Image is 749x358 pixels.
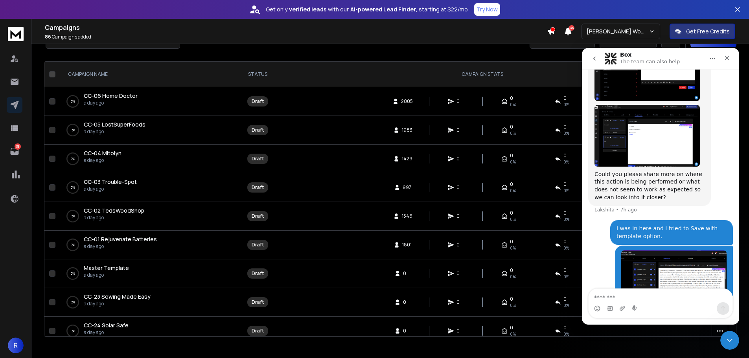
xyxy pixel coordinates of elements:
[59,288,236,317] td: 0%CC-23 Sewing Made Easya day ago
[28,172,151,197] div: I was in here and I tried to Save with template option.
[8,338,24,353] button: R
[45,23,547,32] h1: Campaigns
[510,267,513,274] span: 0
[266,6,468,13] p: Get only with our starting at $22/mo
[402,156,412,162] span: 1429
[510,130,516,136] span: 0%
[252,328,264,334] div: Draft
[59,87,236,116] td: 0%CC-06 Home Doctora day ago
[252,127,264,133] div: Draft
[59,259,236,288] td: 0%Master Templatea day ago
[563,101,569,108] span: 0%
[563,216,569,222] span: 0%
[12,257,18,264] button: Emoji picker
[456,156,464,162] span: 0
[71,97,75,105] p: 0 %
[59,317,236,345] td: 0%CC-24 Solar Safea day ago
[84,272,129,278] p: a day ago
[252,299,264,305] div: Draft
[403,299,411,305] span: 0
[510,159,516,165] span: 0%
[84,215,144,221] p: a day ago
[456,98,464,105] span: 0
[45,33,51,40] span: 86
[456,299,464,305] span: 0
[71,155,75,163] p: 0 %
[510,187,516,194] span: 0%
[510,302,516,308] span: 0%
[456,184,464,191] span: 0
[456,127,464,133] span: 0
[720,331,739,350] iframe: Intercom live chat
[7,241,151,254] textarea: Message…
[84,121,145,129] a: CC-05 LostSuperFoods
[456,270,464,277] span: 0
[135,254,147,267] button: Send a message…
[563,152,567,159] span: 0
[84,243,157,250] p: a day ago
[84,186,137,192] p: a day ago
[563,239,567,245] span: 0
[563,325,567,331] span: 0
[563,267,567,274] span: 0
[563,187,569,194] span: 0%
[45,34,547,40] p: Campaigns added
[252,242,264,248] div: Draft
[15,143,21,150] p: 38
[71,270,75,277] p: 0 %
[563,274,569,280] span: 0%
[71,126,75,134] p: 0 %
[563,331,569,337] span: 0%
[59,231,236,259] td: 0%CC-01 Rejuvenate Batteriesa day ago
[289,6,326,13] strong: verified leads
[25,257,31,264] button: Gif picker
[84,207,144,215] a: CC-02 TedsWoodShop
[350,6,417,13] strong: AI-powered Lead Finder,
[59,145,236,173] td: 0%CC-04 Mitolyna day ago
[84,293,151,301] a: CC-23 Sewing Made Easy
[84,301,151,307] p: a day ago
[84,92,138,99] span: CC-06 Home Doctor
[59,62,236,87] th: CAMPAIGN NAME
[84,321,129,329] a: CC-24 Solar Safe
[510,216,516,222] span: 0%
[403,270,411,277] span: 0
[252,270,264,277] div: Draft
[563,296,567,302] span: 0
[510,331,516,337] span: 0%
[71,212,75,220] p: 0 %
[13,160,55,164] div: Lakshita • 7h ago
[563,124,567,130] span: 0
[252,98,264,105] div: Draft
[510,245,516,251] span: 0%
[456,213,464,219] span: 0
[84,264,129,272] a: Master Template
[582,48,739,325] iframe: Intercom live chat
[13,123,123,153] div: Could you please share more on where this action is being performed or what does not seem to work...
[510,95,513,101] span: 0
[71,241,75,249] p: 0 %
[84,121,145,128] span: CC-05 LostSuperFoods
[71,298,75,306] p: 0 %
[510,325,513,331] span: 0
[7,143,22,159] a: 38
[252,184,264,191] div: Draft
[84,178,137,186] a: CC-03 Trouble-Spot
[84,321,129,329] span: CC-24 Solar Safe
[456,328,464,334] span: 0
[84,235,157,243] a: CC-01 Rejuvenate Batteries
[252,213,264,219] div: Draft
[71,327,75,335] p: 0 %
[477,6,498,13] p: Try Now
[84,129,145,135] p: a day ago
[236,62,280,87] th: STATUS
[563,95,567,101] span: 0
